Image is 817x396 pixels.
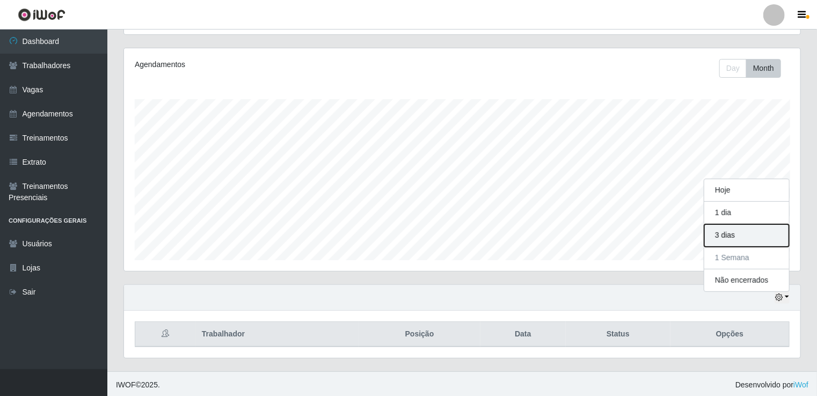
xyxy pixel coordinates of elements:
div: First group [719,59,781,78]
th: Data [480,322,566,347]
th: Posição [359,322,480,347]
button: 1 Semana [704,247,789,269]
span: IWOF [116,380,136,389]
img: CoreUI Logo [18,8,65,21]
button: 1 dia [704,202,789,224]
button: Day [719,59,747,78]
th: Status [566,322,670,347]
span: Desenvolvido por [735,379,808,391]
span: © 2025 . [116,379,160,391]
button: Não encerrados [704,269,789,291]
div: Agendamentos [135,59,398,70]
button: Hoje [704,179,789,202]
a: iWof [793,380,808,389]
th: Opções [670,322,790,347]
button: Month [746,59,781,78]
th: Trabalhador [195,322,359,347]
button: 3 dias [704,224,789,247]
div: Toolbar with button groups [719,59,790,78]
